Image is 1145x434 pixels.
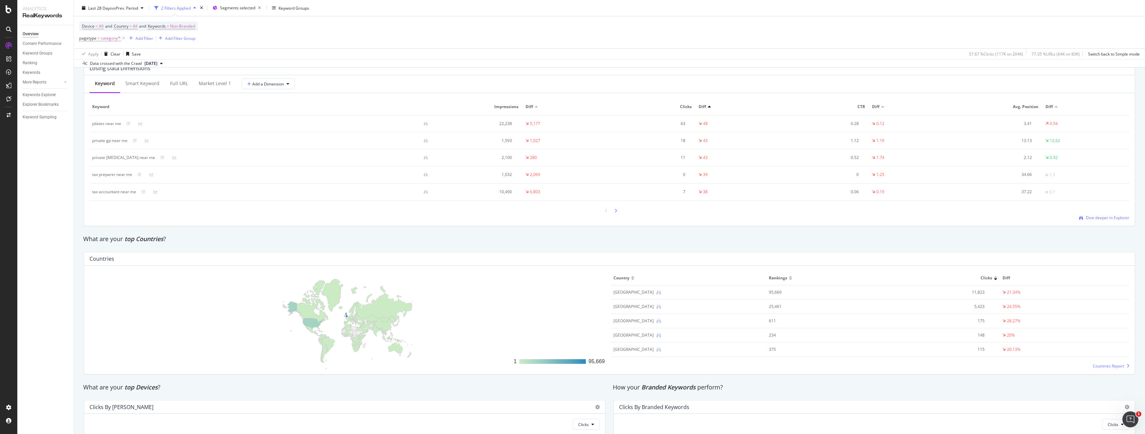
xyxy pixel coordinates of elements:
[139,23,146,29] span: and
[1136,411,1141,417] span: 1
[199,80,231,87] div: market Level 1
[247,81,284,87] span: Add a Dimension
[873,289,985,295] div: 11,823
[96,23,98,29] span: =
[126,34,153,42] button: Add Filter
[578,422,589,427] span: Clicks
[23,114,69,121] a: Keyword Sampling
[83,383,606,392] div: What are your ?
[112,5,138,11] span: vs Prev. Period
[703,155,708,161] div: 43
[23,5,68,12] div: Analytics
[23,91,56,98] div: Keywords Explorer
[79,3,146,13] button: Last 28 DaysvsPrev. Period
[23,40,69,47] a: Content Performance
[1108,422,1118,427] span: Clicks
[530,121,540,127] div: 5,177
[959,138,1032,144] div: 13.13
[23,91,69,98] a: Keywords Explorer
[1079,215,1129,220] a: Dive deeper in Explorer
[92,189,136,195] div: tax accountant near me
[105,23,112,29] span: and
[83,235,1136,243] div: What are your ?
[111,51,120,57] div: Clear
[439,121,512,127] div: 22,238
[1122,411,1138,427] iframe: Intercom live chat
[92,104,432,110] span: Keyword
[1085,49,1140,59] button: Switch back to Simple mode
[279,5,309,11] div: Keyword Groups
[703,189,708,195] div: 38
[439,104,518,110] span: Impressions
[23,79,62,86] a: More Reports
[1031,51,1080,57] div: 77.35 % URLs ( 64K on 83K )
[769,347,857,353] div: 375
[876,172,884,178] div: 1.25
[95,80,115,87] div: Keyword
[114,23,128,29] span: Country
[699,104,706,110] span: Diff
[876,189,884,195] div: 0.19
[90,65,150,72] div: Losing Data Dimensions
[102,49,120,59] button: Clear
[612,104,692,110] span: Clicks
[1007,289,1021,295] div: 21.34%
[90,61,142,67] div: Data crossed with the Crawl
[514,358,517,365] div: 1
[769,332,857,338] div: 234
[873,347,985,353] div: 115
[23,50,69,57] a: Keyword Groups
[144,61,157,67] span: 2025 Aug. 7th
[612,155,685,161] div: 11
[612,121,685,127] div: 63
[613,289,654,295] div: United Kingdom
[1093,363,1124,369] span: Countries Report
[23,101,59,108] div: Explorer Bookmarks
[132,51,141,57] div: Save
[526,104,533,110] span: Diff
[613,383,1136,392] div: How your perform?
[79,49,99,59] button: Apply
[1050,121,1058,127] div: 0.54
[129,23,132,29] span: =
[873,304,985,310] div: 5,423
[125,80,159,87] div: Smart Keyword
[769,275,787,281] span: Rankings
[23,60,37,67] div: Ranking
[220,5,255,11] span: Segments selected
[269,3,312,13] button: Keyword Groups
[959,104,1038,110] span: Avg. Position
[23,79,46,86] div: More Reports
[210,3,264,13] button: Segments selected
[92,172,132,178] div: tax preparer near me
[152,3,199,13] button: 2 Filters Applied
[23,60,69,67] a: Ranking
[98,35,100,41] span: =
[133,22,137,31] span: All
[612,138,685,144] div: 18
[161,5,191,11] div: 2 Filters Applied
[199,5,204,11] div: times
[530,138,540,144] div: 1,027
[786,138,859,144] div: 1.12
[1003,275,1125,281] span: Diff
[872,104,879,110] span: Diff
[148,23,166,29] span: Keywords
[1050,138,1060,144] div: 12.62
[1049,189,1055,195] div: 0.7
[612,172,685,178] div: 0
[90,255,114,262] div: Countries
[613,318,654,324] div: India
[530,189,540,195] div: 6,803
[873,332,985,338] div: 148
[769,289,857,295] div: 95,669
[92,121,121,127] div: pilates near me
[703,172,708,178] div: 39
[786,155,859,161] div: 0.52
[79,35,97,41] span: pagetype
[530,155,537,161] div: 280
[1045,191,1048,193] img: Equal
[170,80,188,87] div: Full URL
[156,34,195,42] button: Add Filter Group
[612,189,685,195] div: 7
